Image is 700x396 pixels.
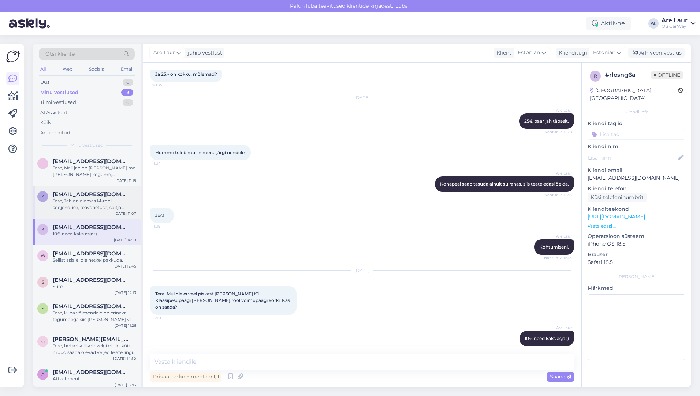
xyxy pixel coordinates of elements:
[662,23,688,29] div: Oü CarWay
[628,48,685,58] div: Arhiveeri vestlus
[41,253,45,258] span: W
[150,372,221,382] div: Privaatne kommentaar
[115,382,136,388] div: [DATE] 12:13
[42,279,44,285] span: s
[518,49,540,57] span: Estonian
[41,161,45,166] span: P
[593,49,615,57] span: Estonian
[155,213,164,218] span: Just
[87,64,105,74] div: Socials
[153,49,175,57] span: Are Laur
[115,323,136,328] div: [DATE] 11:26
[544,347,572,352] span: 11:19
[588,167,685,174] p: Kliendi email
[152,161,180,166] span: 11:34
[544,108,572,113] span: Are Laur
[590,87,678,102] div: [GEOGRAPHIC_DATA], [GEOGRAPHIC_DATA]
[40,129,70,137] div: Arhiveeritud
[588,185,685,193] p: Kliendi telefon
[594,73,597,79] span: r
[544,325,572,330] span: Are Laur
[152,82,180,88] span: 20:35
[114,237,136,243] div: [DATE] 10:10
[45,50,75,58] span: Otsi kliente
[544,255,572,261] span: Nähtud ✓ 11:43
[40,89,78,96] div: Minu vestlused
[588,120,685,127] p: Kliendi tag'id
[53,343,136,356] div: Tere, hetkel selliseid velgi ei ole, kõik muud saada olevad veljed leiate lingilt : [URL][DOMAIN_...
[53,191,129,198] span: Kevinlillepool@gmail.com
[662,18,688,23] div: Are Laur
[588,109,685,115] div: Kliendi info
[588,251,685,258] p: Brauser
[494,49,511,57] div: Klient
[53,310,136,323] div: Tere, kuna võimendeid on erineva tegumoega siis [PERSON_NAME] vin koodi või reg. numbrita on [PER...
[588,240,685,248] p: iPhone OS 18.5
[40,119,51,126] div: Kõik
[648,18,659,29] div: AL
[544,192,572,198] span: Nähtud ✓ 11:35
[440,181,569,187] span: Kohapeal saab tasuda ainult sulrahas, siis teate edasi öelda.
[53,165,136,178] div: Tere, Meil jah on [PERSON_NAME] me [PERSON_NAME] kogume, [PERSON_NAME] on erinevaid. vast leiame ...
[185,49,222,57] div: juhib vestlust
[393,3,410,9] span: Luba
[588,193,647,202] div: Küsi telefoninumbrit
[40,79,49,86] div: Uus
[53,336,129,343] span: gert.veitmaa@gmail.com
[152,315,180,321] span: 10:10
[114,211,136,216] div: [DATE] 11:07
[41,371,45,377] span: A
[123,79,133,86] div: 0
[556,49,587,57] div: Klienditugi
[6,49,20,63] img: Askly Logo
[53,277,129,283] span: samoiu@hotmail.com
[662,18,696,29] a: Are LaurOü CarWay
[588,154,677,162] input: Lisa nimi
[53,231,136,237] div: 10€ need kaks asja :)
[119,64,135,74] div: Email
[40,99,76,106] div: Tiimi vestlused
[41,339,45,344] span: g
[588,174,685,182] p: [EMAIL_ADDRESS][DOMAIN_NAME]
[588,273,685,280] div: [PERSON_NAME]
[651,71,683,79] span: Offline
[113,356,136,361] div: [DATE] 14:50
[53,224,129,231] span: kaarel.remmik.002@mail.ee
[588,258,685,266] p: Safari 18.5
[61,64,74,74] div: Web
[605,71,651,79] div: # rlosng6a
[155,150,246,155] span: Homme tuleb mul inimene järgi nendele.
[53,198,136,211] div: Tere, Jah on olemas M-rool: soojenduse, reavahetuse, sõitja assistendi ja käiguvahetuslabadega.
[150,267,574,274] div: [DATE]
[53,158,129,165] span: Porandahai@gmail.com
[113,264,136,269] div: [DATE] 12:45
[524,118,569,124] span: 25€ paar jah täpselt.
[588,205,685,213] p: Klienditeekond
[544,129,572,135] span: Nähtud ✓ 11:28
[150,94,574,101] div: [DATE]
[586,17,631,30] div: Aktiivne
[588,232,685,240] p: Operatsioonisüsteem
[53,376,136,382] div: Attachment
[588,143,685,150] p: Kliendi nimi
[588,223,685,229] p: Vaata edasi ...
[588,129,685,140] input: Lisa tag
[115,178,136,183] div: [DATE] 11:19
[544,234,572,239] span: Are Laur
[123,99,133,106] div: 0
[525,336,569,341] span: 10€ need kaks asja :)
[152,224,180,229] span: 11:39
[588,213,645,220] a: [URL][DOMAIN_NAME]
[550,373,571,380] span: Saada
[121,89,133,96] div: 13
[588,284,685,292] p: Märkmed
[40,109,67,116] div: AI Assistent
[115,290,136,295] div: [DATE] 12:13
[53,257,136,264] div: Sellist asja ei ole hetkel pakkuda.
[41,194,45,199] span: K
[53,283,136,290] div: Sure
[539,244,569,250] span: Kohtumiseni.
[42,306,44,311] span: s
[53,250,129,257] span: Worketgamer@gmail.com
[155,71,217,77] span: Ja 25.- on kokku, mõlemad?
